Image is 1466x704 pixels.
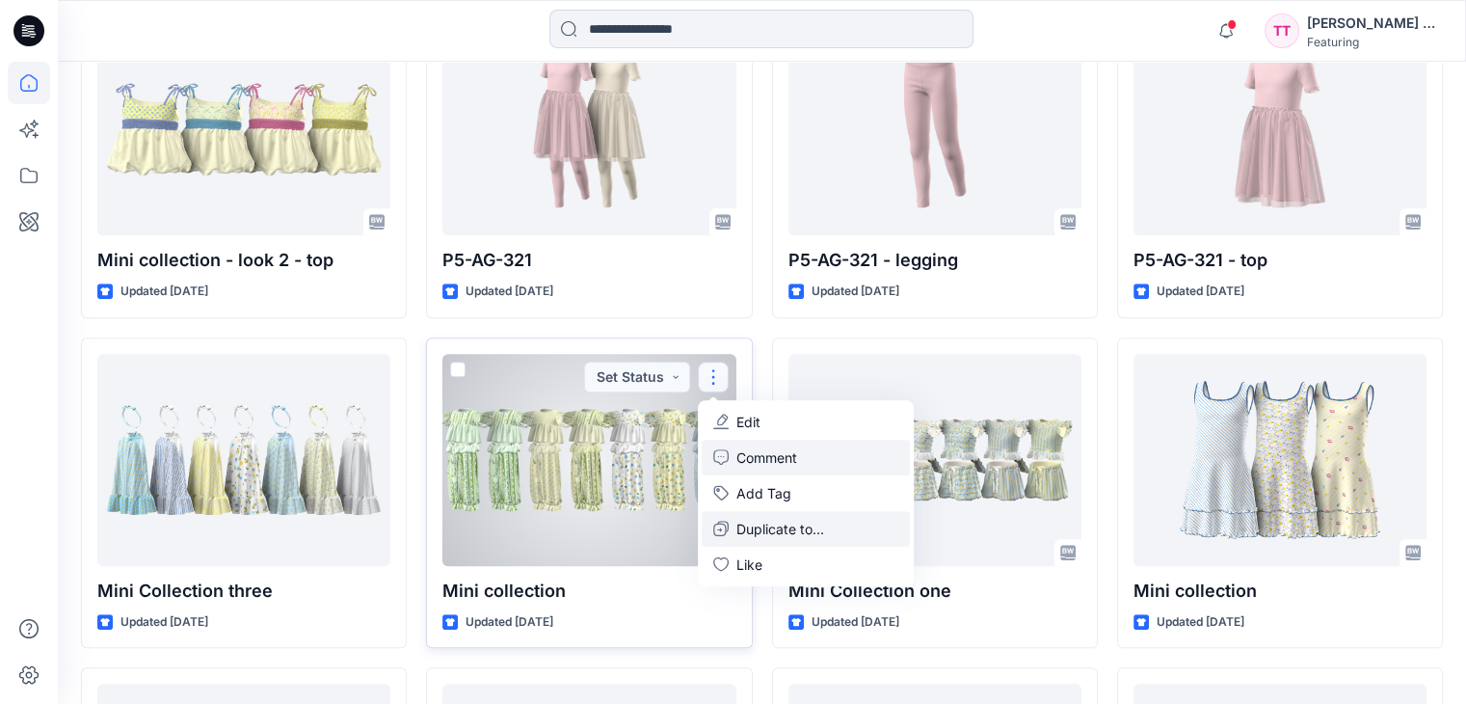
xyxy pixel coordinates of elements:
p: Mini collection [442,578,735,605]
p: P5-AG-321 - legging [788,247,1081,274]
a: Mini collection - look 2 - top [97,23,390,235]
a: P5-AG-321 - legging [788,23,1081,235]
div: Featuring [1307,35,1442,49]
p: Mini Collection one [788,578,1081,605]
p: Updated [DATE] [1157,282,1244,302]
a: P5-AG-321 - top [1133,23,1426,235]
div: TT [1265,14,1299,48]
p: Updated [DATE] [1157,612,1244,633]
p: Updated [DATE] [812,612,899,633]
a: P5-AG-321 [442,23,735,235]
p: Updated [DATE] [120,282,208,302]
p: Comment [736,447,797,468]
p: Mini collection - look 2 - top [97,247,390,274]
p: Duplicate to... [736,519,824,539]
p: Updated [DATE] [466,282,553,302]
p: P5-AG-321 [442,247,735,274]
p: Updated [DATE] [466,612,553,633]
a: Mini collection [442,354,735,566]
a: Mini Collection three [97,354,390,566]
a: Mini Collection one [788,354,1081,566]
a: Edit [702,404,910,440]
p: Mini collection [1133,578,1426,605]
p: Updated [DATE] [812,282,899,302]
p: Mini Collection three [97,578,390,605]
p: P5-AG-321 - top [1133,247,1426,274]
p: Updated [DATE] [120,612,208,633]
div: [PERSON_NAME] Do Thi [1307,12,1442,35]
p: Edit [736,412,760,432]
a: Mini collection [1133,354,1426,566]
p: Like [736,555,762,575]
button: Add Tag [702,475,910,511]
